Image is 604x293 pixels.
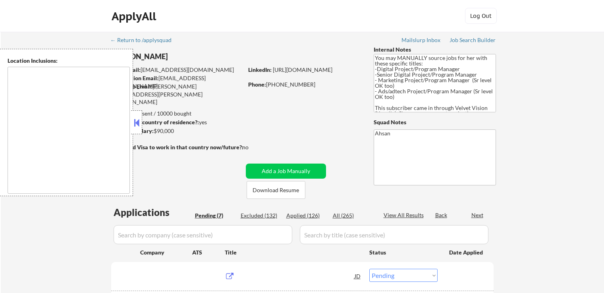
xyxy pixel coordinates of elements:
strong: Phone: [248,81,266,88]
div: Applications [114,208,192,217]
div: View All Results [384,211,426,219]
div: Title [225,249,362,256]
strong: LinkedIn: [248,66,272,73]
div: [EMAIL_ADDRESS][DOMAIN_NAME] [112,74,243,90]
div: ATS [192,249,225,256]
div: [PHONE_NUMBER] [248,81,361,89]
div: Back [435,211,448,219]
div: Next [471,211,484,219]
button: Download Resume [247,181,305,199]
a: ← Return to /applysquad [110,37,179,45]
div: ApplyAll [112,10,158,23]
div: Excluded (132) [241,212,280,220]
div: Status [369,245,438,259]
div: Date Applied [449,249,484,256]
div: ← Return to /applysquad [110,37,179,43]
div: Location Inclusions: [8,57,130,65]
div: All (265) [333,212,372,220]
button: Log Out [465,8,497,24]
div: no [242,143,265,151]
div: [EMAIL_ADDRESS][DOMAIN_NAME] [112,66,243,74]
div: yes [111,118,241,126]
input: Search by title (case sensitive) [300,225,488,244]
strong: Will need Visa to work in that country now/future?: [111,144,243,150]
div: Internal Notes [374,46,496,54]
div: $90,000 [111,127,243,135]
div: Pending (7) [195,212,235,220]
div: Applied (126) [286,212,326,220]
div: 126 sent / 10000 bought [111,110,243,118]
div: [PERSON_NAME][EMAIL_ADDRESS][PERSON_NAME][DOMAIN_NAME] [111,83,243,106]
button: Add a Job Manually [246,164,326,179]
a: [URL][DOMAIN_NAME] [273,66,332,73]
div: Company [140,249,192,256]
div: [PERSON_NAME] [111,52,274,62]
div: JD [354,269,362,283]
div: Squad Notes [374,118,496,126]
div: Job Search Builder [450,37,496,43]
a: Mailslurp Inbox [401,37,441,45]
div: Mailslurp Inbox [401,37,441,43]
input: Search by company (case sensitive) [114,225,292,244]
strong: Can work in country of residence?: [111,119,199,125]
